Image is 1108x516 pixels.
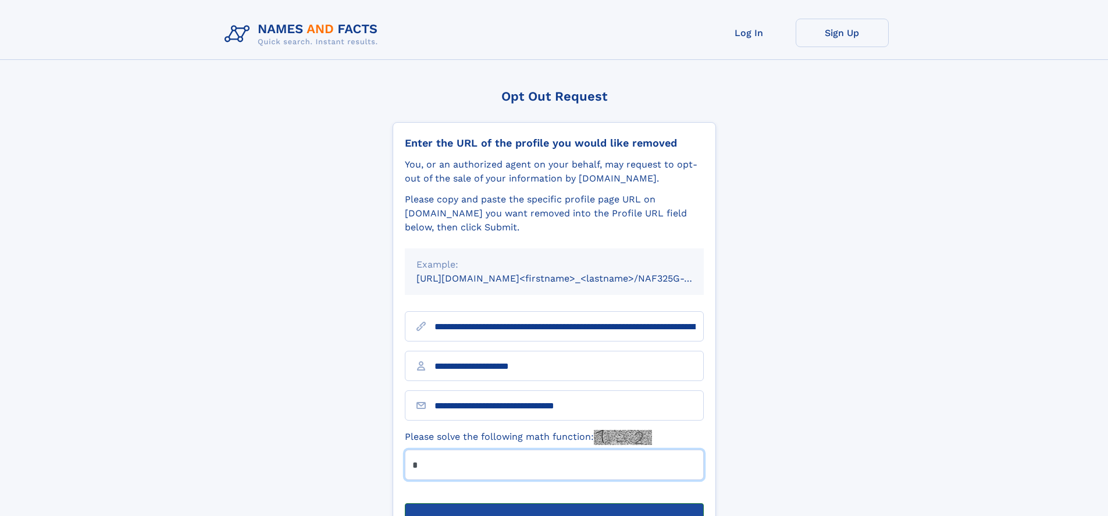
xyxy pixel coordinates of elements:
[416,258,692,272] div: Example:
[416,273,726,284] small: [URL][DOMAIN_NAME]<firstname>_<lastname>/NAF325G-xxxxxxxx
[220,19,387,50] img: Logo Names and Facts
[796,19,889,47] a: Sign Up
[405,430,652,445] label: Please solve the following math function:
[405,193,704,234] div: Please copy and paste the specific profile page URL on [DOMAIN_NAME] you want removed into the Pr...
[405,137,704,150] div: Enter the URL of the profile you would like removed
[393,89,716,104] div: Opt Out Request
[405,158,704,186] div: You, or an authorized agent on your behalf, may request to opt-out of the sale of your informatio...
[703,19,796,47] a: Log In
